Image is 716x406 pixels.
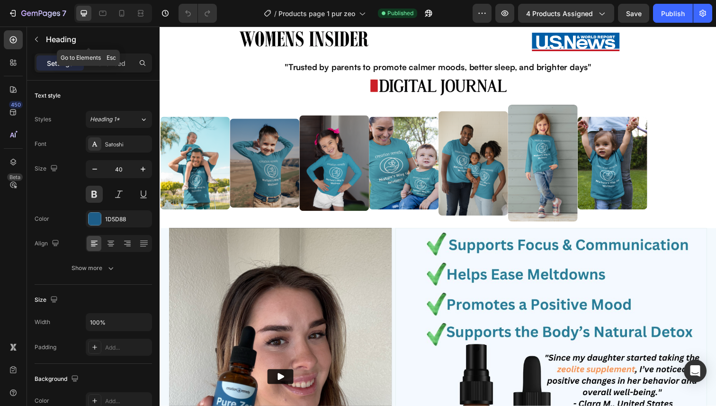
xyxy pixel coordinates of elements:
[35,237,61,250] div: Align
[9,101,23,108] div: 450
[86,111,152,128] button: Heading 1*
[47,58,73,68] p: Settings
[356,80,427,199] img: gempages_525642834649285553-1ba74d73-2165-4ada-a895-3357d5c2d9f1.png
[7,173,23,181] div: Beta
[105,215,150,224] div: 1D5D88
[618,4,649,23] button: Save
[0,92,72,187] img: Alt image
[653,4,693,23] button: Publish
[35,162,60,175] div: Size
[35,91,61,100] div: Text style
[110,350,136,365] button: Play
[35,294,60,307] div: Size
[214,92,285,187] img: Alt image
[93,58,125,68] p: Advanced
[684,360,707,382] div: Open Intercom Messenger
[86,314,152,331] input: Auto
[35,140,46,148] div: Font
[35,373,81,386] div: Background
[143,91,214,189] img: Alt image
[90,115,120,124] span: Heading 1*
[278,9,355,18] span: Products page 1 pur zeo
[387,9,413,18] span: Published
[105,140,150,149] div: Satoshi
[626,9,642,18] span: Save
[46,34,148,45] p: Heading
[526,9,593,18] span: 4 products assigned
[35,318,50,326] div: Width
[4,4,71,23] button: 7
[285,87,356,193] img: Alt image
[179,4,217,23] div: Undo/Redo
[35,260,152,277] button: Show more
[62,8,66,19] p: 7
[661,9,685,18] div: Publish
[35,115,51,124] div: Styles
[72,94,143,185] img: Alt image
[35,397,49,405] div: Color
[518,4,614,23] button: 4 products assigned
[35,343,56,352] div: Padding
[105,343,150,352] div: Add...
[35,215,49,223] div: Color
[72,263,116,273] div: Show more
[427,92,498,187] img: gempages_525642834649285553-548702b8-cd26-40c8-b0aa-04626880c5d4.png
[213,51,355,74] img: gempages_525642834649285553-897851d0-41aa-4596-bbc8-926236d034c9.png
[274,9,277,18] span: /
[105,397,150,406] div: Add...
[160,27,716,406] iframe: Design area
